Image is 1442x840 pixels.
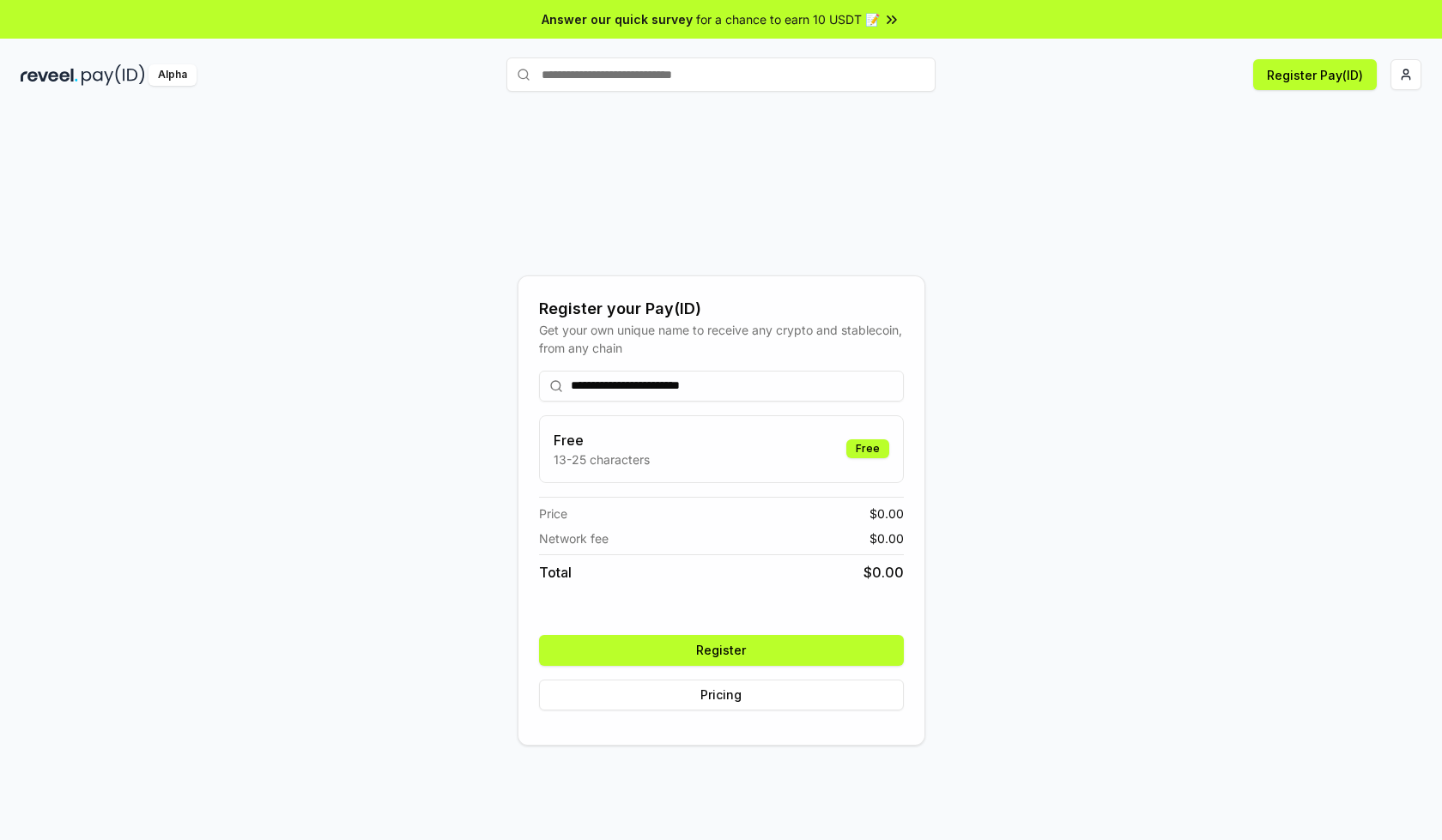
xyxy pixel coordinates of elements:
div: Free [846,439,889,458]
div: Get your own unique name to receive any crypto and stablecoin, from any chain [539,321,904,357]
span: Total [539,562,572,583]
span: $ 0.00 [869,529,904,547]
div: Alpha [148,64,197,86]
img: reveel_dark [21,64,78,86]
button: Pricing [539,680,904,710]
span: Price [539,505,567,523]
div: Register your Pay(ID) [539,297,904,321]
img: pay_id [82,64,145,86]
span: $ 0.00 [863,562,904,583]
p: 13-25 characters [554,450,650,468]
h3: Free [554,430,650,450]
span: Answer our quick survey [542,10,693,28]
button: Register [539,635,904,666]
span: $ 0.00 [869,505,904,523]
button: Register Pay(ID) [1253,59,1377,90]
span: for a chance to earn 10 USDT 📝 [696,10,880,28]
span: Network fee [539,529,609,547]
